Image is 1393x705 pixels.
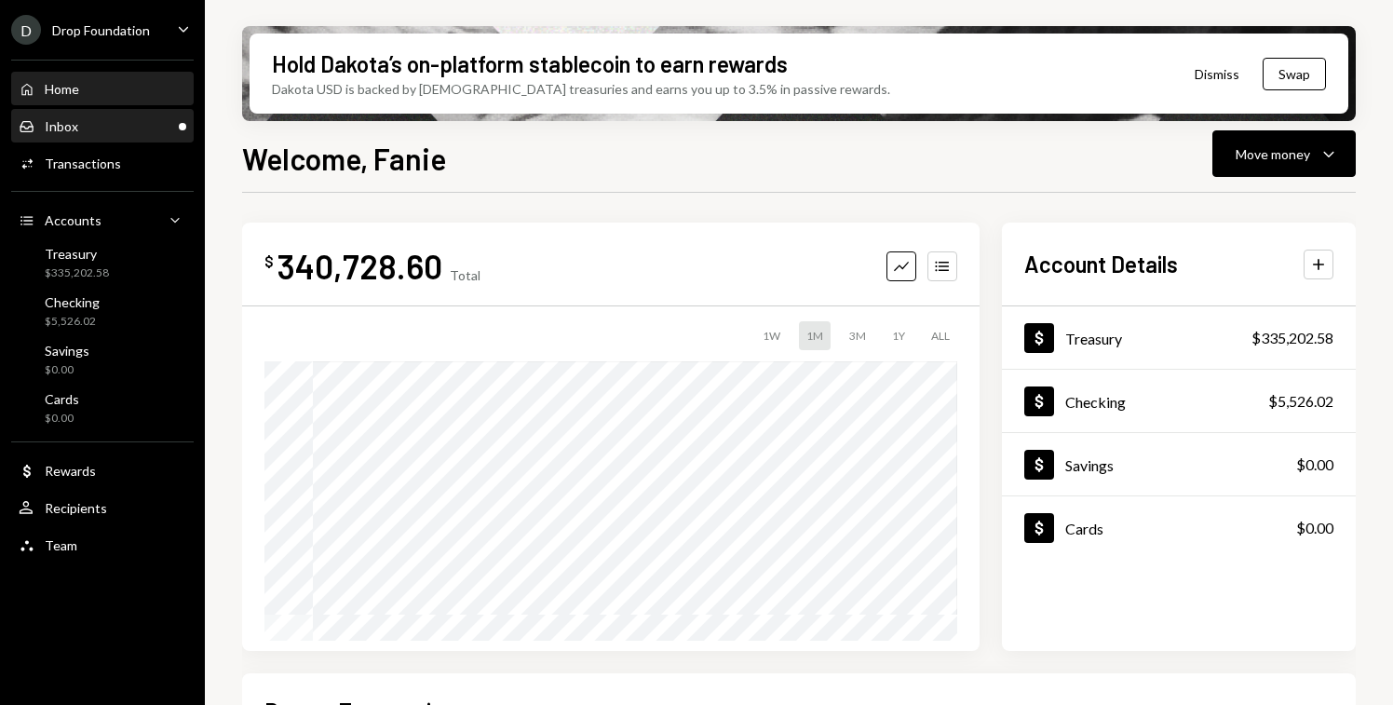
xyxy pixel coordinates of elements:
[1236,144,1310,164] div: Move money
[924,321,957,350] div: ALL
[1065,456,1114,474] div: Savings
[11,146,194,180] a: Transactions
[45,212,101,228] div: Accounts
[1268,390,1333,413] div: $5,526.02
[842,321,873,350] div: 3M
[11,240,194,285] a: Treasury$335,202.58
[11,386,194,430] a: Cards$0.00
[1002,433,1356,495] a: Savings$0.00
[1251,327,1333,349] div: $335,202.58
[1065,393,1126,411] div: Checking
[277,245,442,287] div: 340,728.60
[264,252,274,271] div: $
[11,15,41,45] div: D
[11,528,194,562] a: Team
[45,314,100,330] div: $5,526.02
[1024,249,1178,279] h2: Account Details
[1212,130,1356,177] button: Move money
[45,343,89,359] div: Savings
[45,362,89,378] div: $0.00
[1065,330,1122,347] div: Treasury
[1296,517,1333,539] div: $0.00
[799,321,831,350] div: 1M
[52,22,150,38] div: Drop Foundation
[11,337,194,382] a: Savings$0.00
[1171,52,1263,96] button: Dismiss
[11,203,194,237] a: Accounts
[45,537,77,553] div: Team
[242,140,446,177] h1: Welcome, Fanie
[45,156,121,171] div: Transactions
[1002,370,1356,432] a: Checking$5,526.02
[45,118,78,134] div: Inbox
[45,81,79,97] div: Home
[1002,306,1356,369] a: Treasury$335,202.58
[11,289,194,333] a: Checking$5,526.02
[1296,454,1333,476] div: $0.00
[11,109,194,142] a: Inbox
[11,72,194,105] a: Home
[1002,496,1356,559] a: Cards$0.00
[45,265,109,281] div: $335,202.58
[272,48,788,79] div: Hold Dakota’s on-platform stablecoin to earn rewards
[45,463,96,479] div: Rewards
[45,246,109,262] div: Treasury
[272,79,890,99] div: Dakota USD is backed by [DEMOGRAPHIC_DATA] treasuries and earns you up to 3.5% in passive rewards.
[11,491,194,524] a: Recipients
[1263,58,1326,90] button: Swap
[755,321,788,350] div: 1W
[450,267,480,283] div: Total
[45,294,100,310] div: Checking
[11,454,194,487] a: Rewards
[885,321,913,350] div: 1Y
[45,500,107,516] div: Recipients
[45,391,79,407] div: Cards
[1065,520,1103,537] div: Cards
[45,411,79,427] div: $0.00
